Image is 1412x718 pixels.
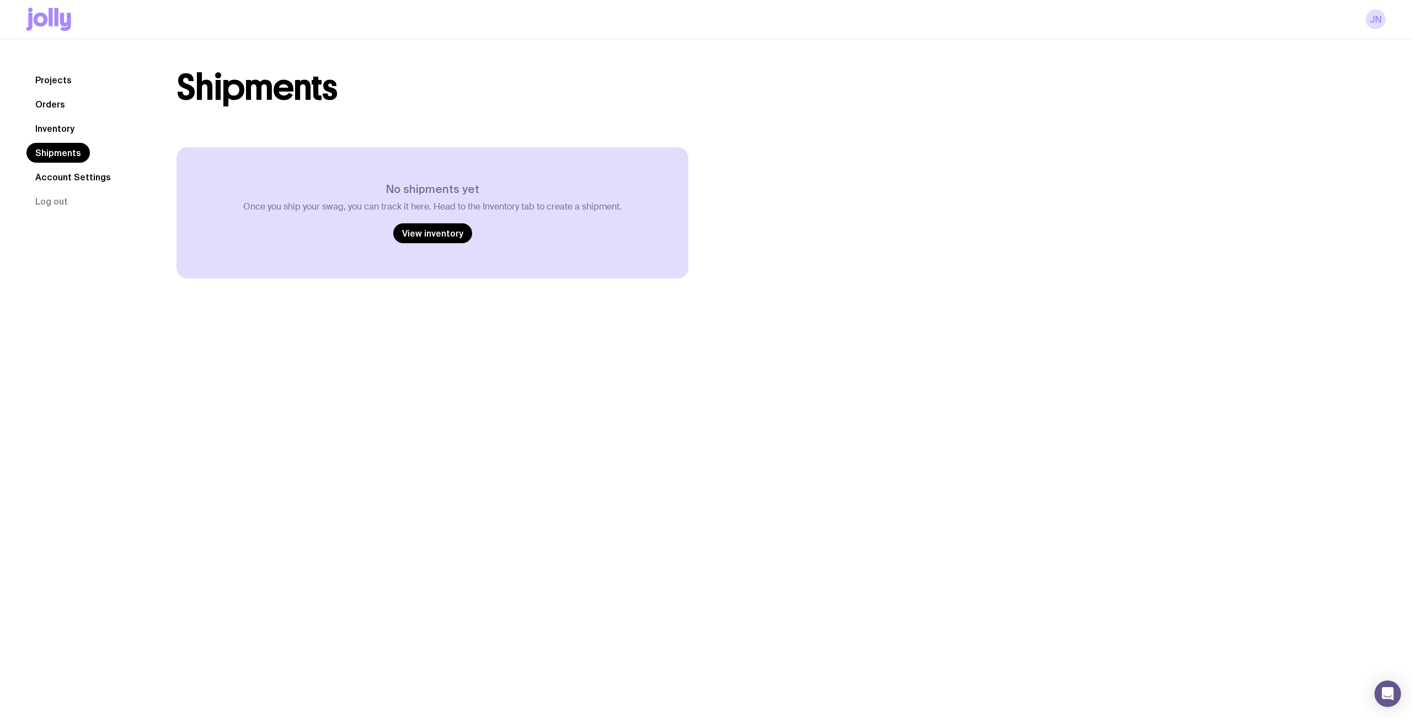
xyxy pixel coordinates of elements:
a: View inventory [393,223,472,243]
h1: Shipments [176,70,337,105]
a: Orders [26,94,74,114]
a: Projects [26,70,81,90]
a: Shipments [26,143,90,163]
p: Once you ship your swag, you can track it here. Head to the Inventory tab to create a shipment. [243,201,622,212]
h3: No shipments yet [243,183,622,196]
a: Inventory [26,119,83,138]
a: JN [1366,9,1386,29]
button: Log out [26,191,77,211]
div: Open Intercom Messenger [1374,681,1401,707]
a: Account Settings [26,167,120,187]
